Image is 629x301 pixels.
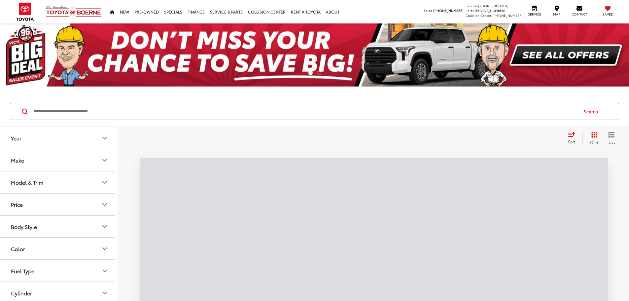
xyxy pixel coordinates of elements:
[11,290,32,296] div: Cylinder
[572,12,587,17] span: Contact
[101,223,109,231] div: Body Style
[568,139,575,144] span: Sort
[0,127,119,149] button: YearYear
[101,201,109,208] div: Price
[0,260,119,282] button: Fuel TypeFuel Type
[565,132,582,145] button: Select sort value
[603,132,620,145] button: List View
[101,178,109,186] div: Model & Trim
[101,267,109,275] div: Fuel Type
[11,245,25,252] div: Color
[582,132,603,145] button: Grid View
[0,216,119,237] button: Body StyleBody Style
[11,268,34,274] div: Fuel Type
[0,171,119,193] button: Model & TrimModel & Trim
[101,156,109,164] div: Make
[478,3,508,8] span: [PHONE_NUMBER]
[590,139,598,145] span: Grid
[46,5,102,19] img: Vic Vaughan Toyota of Boerne
[33,103,577,119] input: Search by Make, Model, or Keyword
[11,201,23,207] div: Price
[11,179,43,185] div: Model & Trim
[527,12,542,17] span: Service
[577,103,608,120] button: Search
[466,3,477,8] span: Service
[549,12,564,17] span: Map
[11,223,37,230] div: Body Style
[11,157,24,163] div: Make
[0,238,119,259] button: ColorColor
[492,13,523,18] span: [PHONE_NUMBER]
[601,12,615,17] span: Saved
[11,135,21,141] div: Year
[466,13,491,18] span: Collision Center
[424,8,432,13] span: Sales
[0,149,119,171] button: MakeMake
[101,289,109,297] div: Cylinder
[475,8,505,13] span: [PHONE_NUMBER]
[0,194,119,215] button: PricePrice
[101,134,109,142] div: Year
[433,8,464,13] span: [PHONE_NUMBER]
[466,8,474,13] span: Parts
[608,139,615,145] span: List
[101,245,109,253] div: Color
